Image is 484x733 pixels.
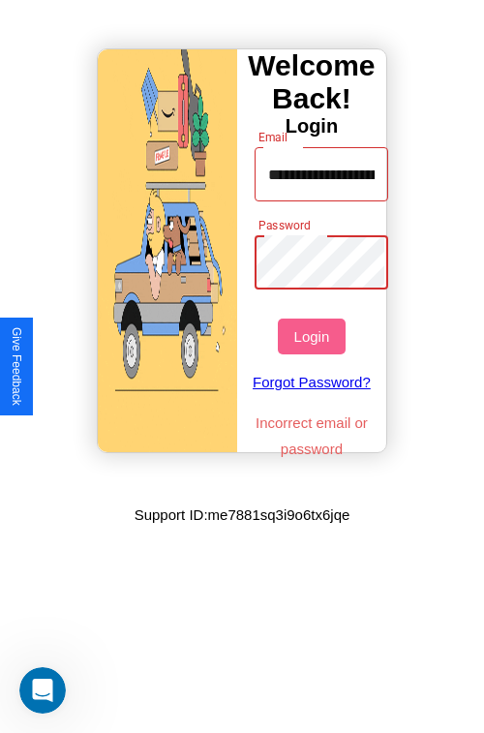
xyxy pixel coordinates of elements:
[258,217,310,233] label: Password
[237,49,386,115] h3: Welcome Back!
[258,129,288,145] label: Email
[245,354,379,410] a: Forgot Password?
[10,327,23,406] div: Give Feedback
[237,115,386,137] h4: Login
[135,502,350,528] p: Support ID: me7881sq3i9o6tx6jqe
[278,319,345,354] button: Login
[19,667,66,714] iframe: Intercom live chat
[98,49,237,452] img: gif
[245,410,379,462] p: Incorrect email or password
